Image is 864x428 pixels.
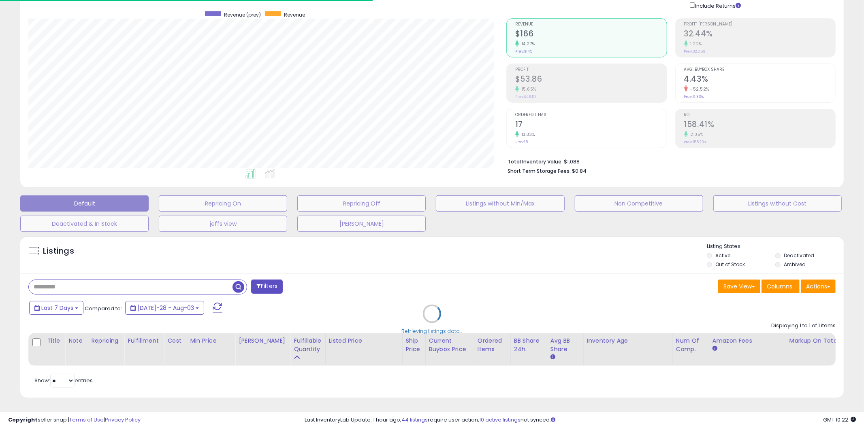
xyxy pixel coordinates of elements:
[823,416,856,424] span: 2025-08-11 10:22 GMT
[508,167,571,174] b: Short Term Storage Fees:
[684,68,835,72] span: Avg. Buybox Share
[69,416,104,424] a: Terms of Use
[20,195,149,212] button: Default
[402,416,428,424] a: 44 listings
[515,49,532,54] small: Prev: $145
[284,11,305,18] span: Revenue
[684,120,835,131] h2: 158.41%
[688,131,704,138] small: 2.05%
[480,416,521,424] a: 10 active listings
[688,41,702,47] small: 1.22%
[515,22,666,27] span: Revenue
[684,1,751,10] div: Include Returns
[684,22,835,27] span: Profit [PERSON_NAME]
[297,195,426,212] button: Repricing Off
[224,11,261,18] span: Revenue (prev)
[688,86,710,92] small: -52.52%
[684,140,707,144] small: Prev: 155.23%
[519,41,535,47] small: 14.27%
[402,328,463,335] div: Retrieving listings data..
[515,113,666,117] span: Ordered Items
[297,216,426,232] button: [PERSON_NAME]
[515,120,666,131] h2: 17
[436,195,564,212] button: Listings without Min/Max
[572,167,587,175] span: $0.84
[508,158,563,165] b: Total Inventory Value:
[684,94,704,99] small: Prev: 9.33%
[8,416,38,424] strong: Copyright
[515,140,528,144] small: Prev: 15
[159,216,287,232] button: jeffs view
[519,131,535,138] small: 13.33%
[105,416,141,424] a: Privacy Policy
[8,416,141,424] div: seller snap | |
[684,74,835,85] h2: 4.43%
[515,94,536,99] small: Prev: $46.57
[684,29,835,40] h2: 32.44%
[713,195,842,212] button: Listings without Cost
[515,68,666,72] span: Profit
[684,113,835,117] span: ROI
[519,86,536,92] small: 15.65%
[508,156,830,166] li: $1,088
[305,416,856,424] div: Last InventoryLab Update: 1 hour ago, require user action, not synced.
[515,74,666,85] h2: $53.86
[684,49,706,54] small: Prev: 32.05%
[20,216,149,232] button: Deactivated & In Stock
[515,29,666,40] h2: $166
[575,195,703,212] button: Non Competitive
[159,195,287,212] button: Repricing On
